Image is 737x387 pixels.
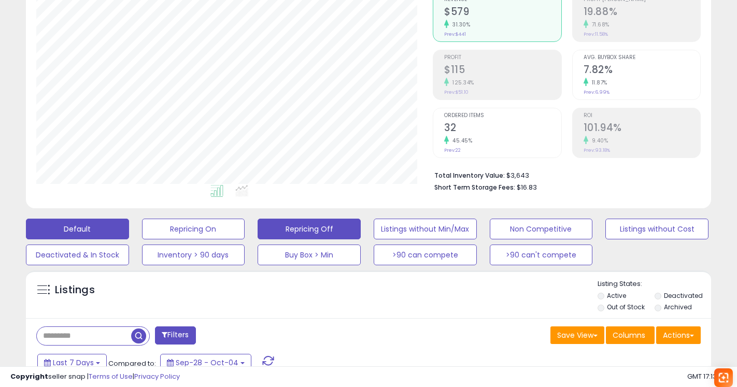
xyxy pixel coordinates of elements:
h2: 7.82% [584,64,700,78]
button: Filters [155,326,195,345]
p: Listing States: [598,279,712,289]
span: Avg. Buybox Share [584,55,700,61]
small: 125.34% [449,79,474,87]
button: Deactivated & In Stock [26,245,129,265]
button: Default [26,219,129,239]
small: 71.68% [588,21,610,28]
a: Privacy Policy [134,371,180,381]
span: $16.83 [517,182,537,192]
button: Columns [606,326,655,344]
label: Out of Stock [607,303,645,311]
span: Compared to: [108,359,156,368]
h2: 101.94% [584,122,700,136]
span: Columns [613,330,645,340]
span: Sep-28 - Oct-04 [176,357,238,368]
label: Deactivated [664,291,703,300]
h2: 32 [444,122,561,136]
button: >90 can't compete [490,245,593,265]
small: Prev: 6.99% [584,89,610,95]
small: 9.40% [588,137,608,145]
button: Save View [550,326,604,344]
small: 45.45% [449,137,472,145]
span: Profit [444,55,561,61]
small: Prev: 93.18% [584,147,610,153]
button: Actions [656,326,701,344]
small: Prev: 22 [444,147,461,153]
h5: Listings [55,283,95,297]
button: Sep-28 - Oct-04 [160,354,251,371]
small: 11.87% [588,79,607,87]
button: Listings without Min/Max [374,219,477,239]
small: Prev: $51.10 [444,89,469,95]
button: Repricing Off [258,219,361,239]
b: Total Inventory Value: [434,171,505,180]
h2: $579 [444,6,561,20]
button: Buy Box > Min [258,245,361,265]
b: Short Term Storage Fees: [434,183,515,192]
label: Archived [664,303,692,311]
span: Last 7 Days [53,357,94,368]
button: Non Competitive [490,219,593,239]
button: Listings without Cost [605,219,708,239]
span: 2025-10-12 17:13 GMT [687,371,727,381]
h2: 19.88% [584,6,700,20]
li: $3,643 [434,168,693,181]
button: Repricing On [142,219,245,239]
small: Prev: 11.58% [584,31,608,37]
button: >90 can compete [374,245,477,265]
div: seller snap | | [10,372,180,382]
button: Inventory > 90 days [142,245,245,265]
a: Terms of Use [89,371,133,381]
h2: $115 [444,64,561,78]
small: 31.30% [449,21,470,28]
span: ROI [584,113,700,119]
button: Last 7 Days [37,354,107,371]
span: Ordered Items [444,113,561,119]
small: Prev: $441 [444,31,466,37]
strong: Copyright [10,371,48,381]
label: Active [607,291,626,300]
